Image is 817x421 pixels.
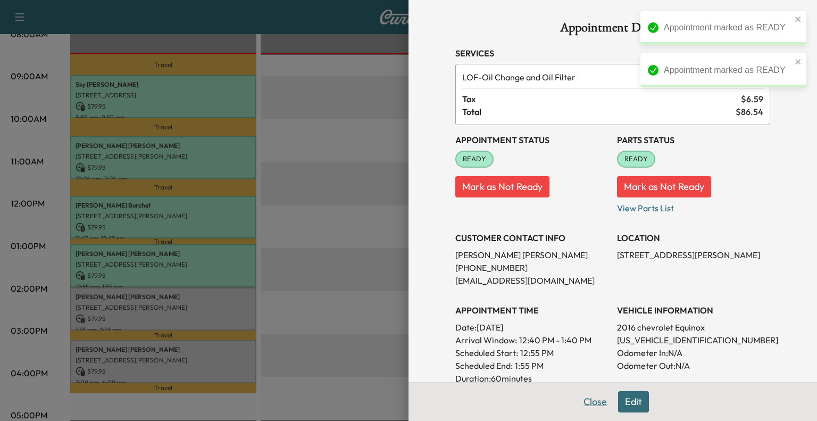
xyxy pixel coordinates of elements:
[741,93,763,105] span: $ 6.59
[455,176,549,197] button: Mark as Not Ready
[617,304,770,317] h3: VEHICLE INFORMATION
[455,21,770,38] h1: Appointment Details
[455,304,608,317] h3: APPOINTMENT TIME
[455,134,608,146] h3: Appointment Status
[795,57,802,66] button: close
[455,334,608,346] p: Arrival Window:
[617,346,770,359] p: Odometer In: N/A
[618,154,654,164] span: READY
[519,334,591,346] span: 12:40 PM - 1:40 PM
[617,249,770,261] p: [STREET_ADDRESS][PERSON_NAME]
[617,334,770,346] p: [US_VEHICLE_IDENTIFICATION_NUMBER]
[462,71,733,84] span: Oil Change and Oil Filter
[515,359,544,372] p: 1:55 PM
[617,176,711,197] button: Mark as Not Ready
[455,232,608,244] h3: CUSTOMER CONTACT INFO
[577,391,614,412] button: Close
[455,261,608,274] p: [PHONE_NUMBER]
[455,47,770,60] h3: Services
[455,359,513,372] p: Scheduled End:
[664,64,791,77] div: Appointment marked as READY
[455,249,608,261] p: [PERSON_NAME] [PERSON_NAME]
[455,346,518,359] p: Scheduled Start:
[618,391,649,412] button: Edit
[455,372,608,385] p: Duration: 60 minutes
[455,321,608,334] p: Date: [DATE]
[617,197,770,214] p: View Parts List
[795,15,802,23] button: close
[664,21,791,34] div: Appointment marked as READY
[736,105,763,118] span: $ 86.54
[617,134,770,146] h3: Parts Status
[520,346,554,359] p: 12:55 PM
[455,274,608,287] p: [EMAIL_ADDRESS][DOMAIN_NAME]
[462,105,736,118] span: Total
[617,359,770,372] p: Odometer Out: N/A
[462,93,741,105] span: Tax
[456,154,493,164] span: READY
[617,321,770,334] p: 2016 chevrolet Equinox
[617,232,770,244] h3: LOCATION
